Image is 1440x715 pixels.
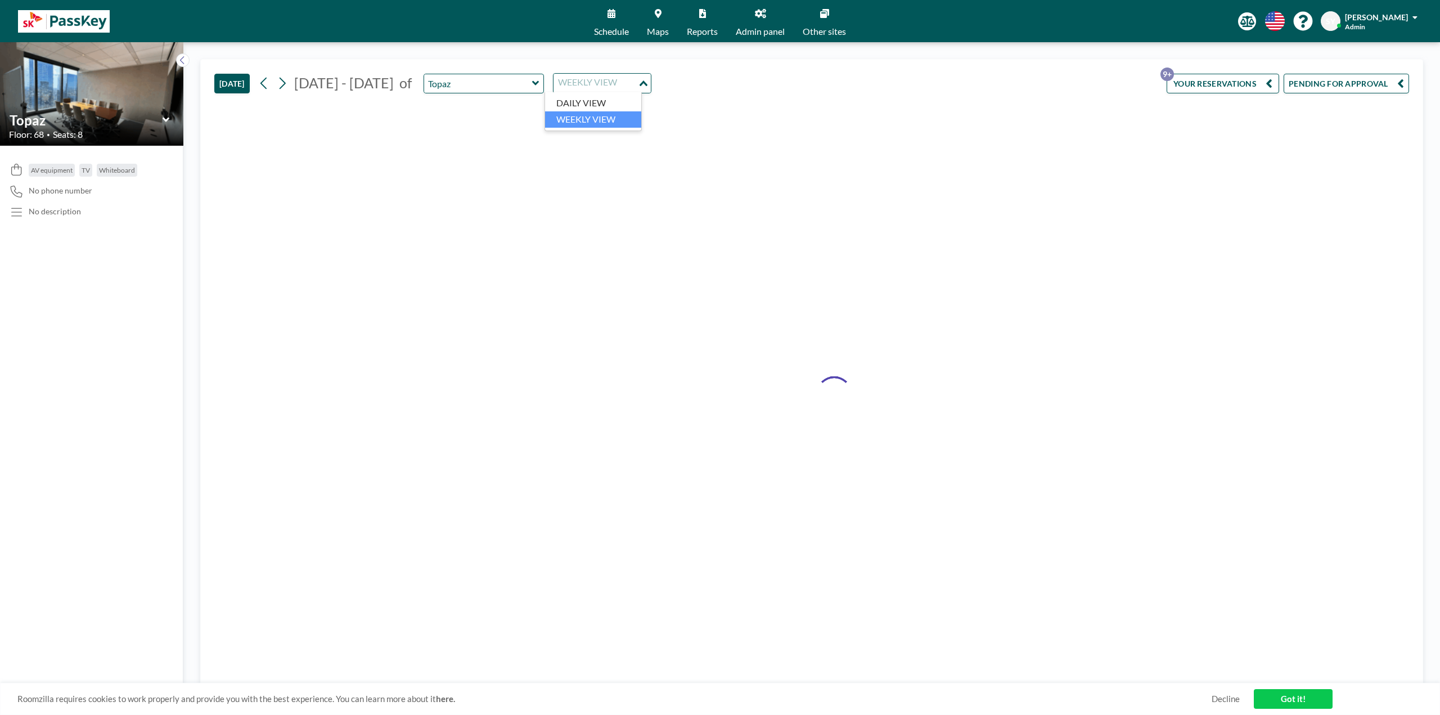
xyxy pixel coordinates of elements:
[736,27,785,36] span: Admin panel
[1254,689,1333,709] a: Got it!
[99,166,135,174] span: Whiteboard
[687,27,718,36] span: Reports
[9,129,44,140] span: Floor: 68
[1345,23,1365,31] span: Admin
[424,74,532,93] input: Topaz
[436,694,455,704] a: here.
[803,27,846,36] span: Other sites
[294,74,394,91] span: [DATE] - [DATE]
[18,10,110,33] img: organization-logo
[647,27,669,36] span: Maps
[555,76,637,91] input: Search for option
[29,206,81,217] div: No description
[47,131,50,138] span: •
[53,129,83,140] span: Seats: 8
[1167,74,1279,93] button: YOUR RESERVATIONS9+
[29,186,92,196] span: No phone number
[1212,694,1240,704] a: Decline
[10,112,163,128] input: Topaz
[214,74,250,93] button: [DATE]
[31,166,73,174] span: AV equipment
[545,95,641,111] li: DAILY VIEW
[17,694,1212,704] span: Roomzilla requires cookies to work properly and provide you with the best experience. You can lea...
[399,74,412,92] span: of
[1345,12,1408,22] span: [PERSON_NAME]
[1326,16,1335,26] span: SY
[594,27,629,36] span: Schedule
[545,111,641,128] li: WEEKLY VIEW
[553,74,651,93] div: Search for option
[82,166,90,174] span: TV
[1284,74,1409,93] button: PENDING FOR APPROVAL
[1160,68,1174,81] p: 9+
